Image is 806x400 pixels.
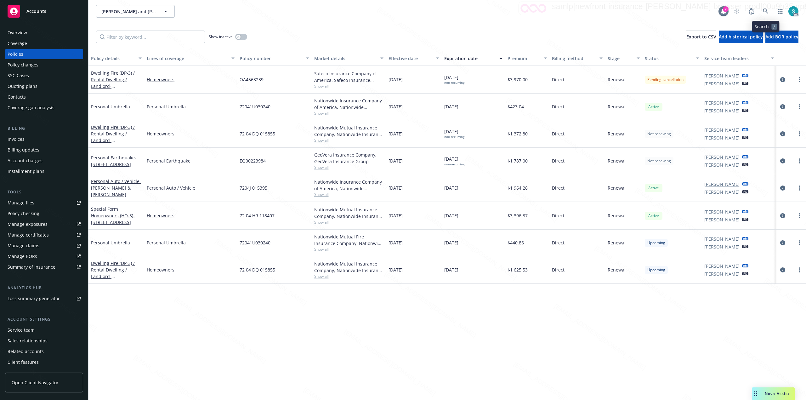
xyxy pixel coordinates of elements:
[5,71,83,81] a: SSC Cases
[444,162,464,166] div: non-recurring
[8,336,48,346] div: Sales relationships
[12,379,59,386] span: Open Client Navigator
[314,138,383,143] span: Show all
[5,346,83,357] a: Related accounts
[314,165,383,170] span: Show all
[314,192,383,197] span: Show all
[647,158,671,164] span: Not renewing
[704,55,767,62] div: Service team leaders
[552,185,565,191] span: Direct
[704,181,740,187] a: [PERSON_NAME]
[389,130,403,137] span: [DATE]
[759,5,772,18] a: Search
[389,212,403,219] span: [DATE]
[5,285,83,291] div: Analytics hub
[389,185,403,191] span: [DATE]
[240,239,270,246] span: 72041U030240
[779,212,786,220] a: circleInformation
[240,76,264,83] span: OA4563239
[5,336,83,346] a: Sales relationships
[5,103,83,113] a: Coverage gap analysis
[389,103,403,110] span: [DATE]
[5,219,83,229] a: Manage exposures
[508,239,524,246] span: $440.86
[147,76,235,83] a: Homeowners
[314,206,383,220] div: Nationwide Mutual Insurance Company, Nationwide Insurance Company
[389,239,403,246] span: [DATE]
[5,209,83,219] a: Policy checking
[779,266,786,274] a: circleInformation
[147,212,235,219] a: Homeowners
[5,357,83,367] a: Client features
[508,266,528,273] span: $1,625.53
[5,145,83,155] a: Billing updates
[147,185,235,191] a: Personal Auto / Vehicle
[704,243,740,250] a: [PERSON_NAME]
[779,76,786,83] a: circleInformation
[8,28,27,38] div: Overview
[91,155,136,167] span: - [STREET_ADDRESS]
[552,130,565,137] span: Direct
[91,104,130,110] a: Personal Umbrella
[647,240,665,246] span: Upcoming
[5,28,83,38] a: Overview
[765,391,790,396] span: Nova Assist
[8,166,44,176] div: Installment plans
[796,266,803,274] a: more
[704,263,740,269] a: [PERSON_NAME]
[645,55,692,62] div: Status
[240,185,267,191] span: 7204J 015395
[91,124,135,150] a: Dwelling Fire (DP-3) / Rental Dwelling / Landlord
[647,185,660,191] span: Active
[444,185,458,191] span: [DATE]
[91,137,131,150] span: - [STREET_ADDRESS]
[647,104,660,110] span: Active
[704,127,740,133] a: [PERSON_NAME]
[8,49,23,59] div: Policies
[8,325,35,335] div: Service team
[779,184,786,192] a: circleInformation
[508,103,524,110] span: $423.04
[788,6,798,16] img: photo
[312,51,386,66] button: Market details
[389,55,432,62] div: Effective date
[8,357,39,367] div: Client features
[702,51,776,66] button: Service team leaders
[704,134,740,141] a: [PERSON_NAME]
[719,31,763,43] button: Add historical policy
[147,157,235,164] a: Personal Earthquake
[240,212,275,219] span: 72 04 HR 118407
[704,72,740,79] a: [PERSON_NAME]
[91,178,141,197] span: - [PERSON_NAME] & [PERSON_NAME]
[5,134,83,144] a: Invoices
[723,6,729,12] div: 7
[5,230,83,240] a: Manage certificates
[704,271,740,277] a: [PERSON_NAME]
[5,294,83,304] a: Loss summary generator
[5,251,83,261] a: Manage BORs
[779,157,786,165] a: circleInformation
[240,130,275,137] span: 72 04 DQ 015855
[704,100,740,106] a: [PERSON_NAME]
[765,34,798,40] span: Add BOR policy
[796,130,803,138] a: more
[5,241,83,251] a: Manage claims
[91,178,141,197] a: Personal Auto / Vehicle
[444,74,464,85] span: [DATE]
[91,260,135,286] a: Dwelling Fire (DP-3) / Rental Dwelling / Landlord
[730,5,743,18] a: Start snowing
[8,60,38,70] div: Policy changes
[704,80,740,87] a: [PERSON_NAME]
[796,212,803,220] a: more
[796,103,803,111] a: more
[389,266,403,273] span: [DATE]
[444,55,496,62] div: Expiration date
[5,38,83,49] a: Coverage
[8,81,37,91] div: Quoting plans
[5,156,83,166] a: Account charges
[91,83,131,96] span: - [STREET_ADDRESS]
[147,266,235,273] a: Homeowners
[444,266,458,273] span: [DATE]
[8,294,60,304] div: Loss summary generator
